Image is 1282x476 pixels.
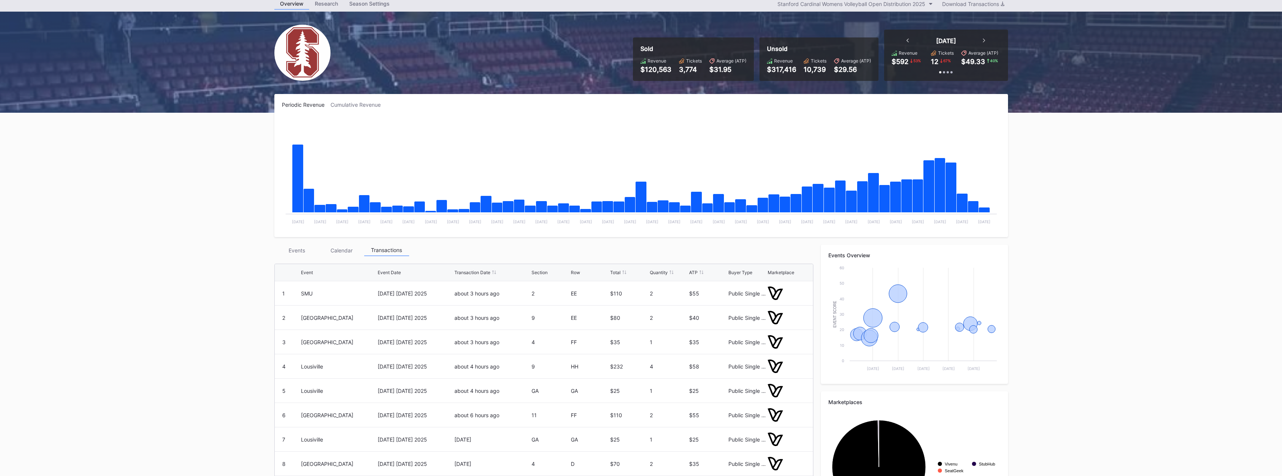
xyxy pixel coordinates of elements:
text: [DATE] [602,219,614,224]
text: [DATE] [911,219,924,224]
div: $29.56 [834,66,871,73]
div: D [571,461,608,467]
text: [DATE] [557,219,570,224]
div: [GEOGRAPHIC_DATA] [301,412,353,418]
text: [DATE] [968,366,980,371]
div: 5 [282,388,286,394]
svg: Chart title [828,264,1001,376]
text: [DATE] [358,219,371,224]
div: FF [571,412,608,418]
div: Events Overview [828,252,1001,258]
div: 53 % [913,58,922,64]
text: [DATE] [823,219,835,224]
div: SMU [301,290,313,297]
div: $592 [892,58,908,66]
div: Average (ATP) [968,50,998,56]
div: $25 [689,436,727,443]
div: 4 [282,363,286,370]
div: Row [571,270,580,275]
text: [DATE] [491,219,503,224]
div: Revenue [774,58,793,64]
div: Lousiville [301,363,323,370]
text: [DATE] [668,219,680,224]
text: [DATE] [801,219,813,224]
div: Public Single Game [728,388,766,394]
text: [DATE] [690,219,703,224]
div: Lousiville [301,436,323,443]
div: GA [571,436,608,443]
div: [DATE] [DATE] 2025 [378,363,453,370]
div: 2 [650,461,687,467]
div: $25 [610,436,648,443]
text: 50 [840,281,844,285]
div: $232 [610,363,648,370]
div: Average (ATP) [716,58,746,64]
div: 1 [650,339,687,345]
text: [DATE] [934,219,946,224]
div: $58 [689,363,727,370]
div: Public Single Game [728,315,766,321]
div: 3 [282,339,286,345]
div: Event [301,270,313,275]
div: $55 [689,412,727,418]
img: vivenu.svg [768,311,783,324]
text: [DATE] [624,219,636,224]
div: 1 [650,388,687,394]
div: $35 [689,461,727,467]
div: [GEOGRAPHIC_DATA] [301,315,353,321]
text: 40 [840,297,844,301]
text: 0 [842,358,844,363]
div: [DATE] [DATE] 2025 [378,290,453,297]
div: GA [532,388,569,394]
div: $110 [610,290,648,297]
div: [DATE] [DATE] 2025 [378,388,453,394]
text: [DATE] [917,366,929,371]
text: Vivenu [945,462,957,466]
text: Event Score [833,301,837,328]
text: [DATE] [380,219,393,224]
div: Buyer Type [728,270,752,275]
div: 9 [532,363,569,370]
div: about 3 hours ago [454,315,529,321]
div: Transaction Date [454,270,490,275]
div: about 4 hours ago [454,388,529,394]
div: [DATE] [DATE] 2025 [378,412,453,418]
text: 10 [840,343,844,348]
div: 67 % [943,58,951,64]
text: [DATE] [535,219,548,224]
div: Transactions [364,245,409,256]
div: Stanford Cardinal Womens Volleyball Open Distribution 2025 [777,1,925,7]
div: Public Single Game [728,290,766,297]
text: [DATE] [646,219,658,224]
div: 3,774 [679,66,702,73]
svg: Chart title [282,117,1001,230]
img: vivenu.svg [768,433,783,446]
div: [DATE] [936,37,956,45]
text: [DATE] [447,219,459,224]
text: [DATE] [867,219,880,224]
div: ATP [689,270,698,275]
div: Marketplace [768,270,794,275]
div: 6 [282,412,286,418]
text: 30 [840,312,844,316]
div: EE [571,315,608,321]
div: 4 [532,339,569,345]
div: $40 [689,315,727,321]
div: FF [571,339,608,345]
div: Tickets [686,58,702,64]
div: 2 [650,290,687,297]
img: vivenu.svg [768,360,783,373]
div: $120,563 [640,66,672,73]
div: Unsold [767,45,871,52]
div: Cumulative Revenue [331,101,387,108]
text: 20 [840,327,844,332]
text: [DATE] [779,219,791,224]
div: GA [532,436,569,443]
img: vivenu.svg [768,408,783,421]
text: [DATE] [734,219,747,224]
div: $49.33 [961,58,985,66]
text: [DATE] [942,366,954,371]
div: [DATE] [454,461,529,467]
div: Download Transactions [942,1,1004,7]
div: Event Date [378,270,401,275]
